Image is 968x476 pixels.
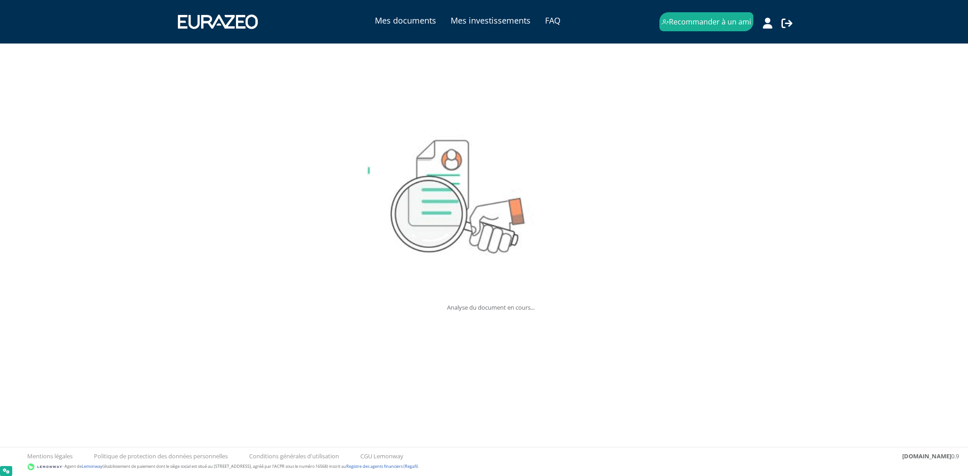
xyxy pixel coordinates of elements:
div: Analyse du document en cours... [226,68,757,311]
a: Conditions générales d'utilisation [249,452,339,461]
strong: [DOMAIN_NAME] [902,452,951,460]
div: 0.9 [902,452,959,461]
a: Mes documents [375,14,436,27]
a: Recommander à un ami [659,12,753,32]
a: Politique de protection des données personnelles [94,452,228,461]
a: Mes investissements [451,14,531,27]
a: Registre des agents financiers (Regafi) [346,463,418,469]
img: doc-process.gif [339,68,642,295]
a: Lemonway [82,463,103,469]
img: logo-lemonway.png [27,462,62,471]
img: 1731417592-eurazeo_logo_blanc.png [171,8,265,35]
a: Mentions légales [27,452,73,461]
div: - Agent de (établissement de paiement dont le siège social est situé au [STREET_ADDRESS], agréé p... [9,462,959,471]
a: FAQ [545,14,560,27]
a: CGU Lemonway [360,452,403,461]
